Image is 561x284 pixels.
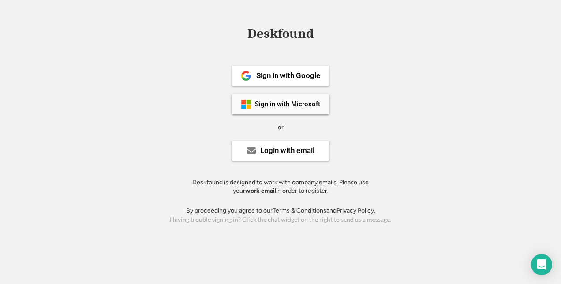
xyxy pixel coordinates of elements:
[245,187,276,194] strong: work email
[181,178,380,195] div: Deskfound is designed to work with company emails. Please use your in order to register.
[260,147,314,154] div: Login with email
[273,207,326,214] a: Terms & Conditions
[337,207,375,214] a: Privacy Policy.
[255,101,320,108] div: Sign in with Microsoft
[531,254,552,275] div: Open Intercom Messenger
[256,72,320,79] div: Sign in with Google
[243,27,318,41] div: Deskfound
[278,123,284,132] div: or
[241,99,251,110] img: ms-symbollockup_mssymbol_19.png
[186,206,375,215] div: By proceeding you agree to our and
[241,71,251,81] img: 1024px-Google__G__Logo.svg.png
